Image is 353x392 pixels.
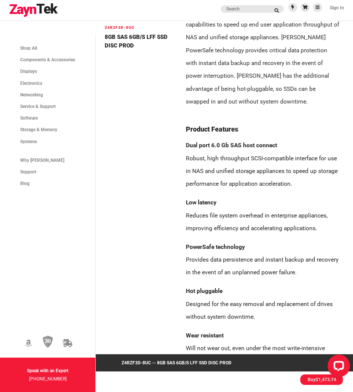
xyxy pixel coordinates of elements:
a: Service & Support [7,101,89,112]
a: Components & Accessories [7,54,89,66]
a: Displays [7,66,89,77]
span: Support [20,169,36,175]
img: 30 Day Return Policy [43,336,53,348]
li: Provides data persistence and instant backup and recovery in the event of an unplanned power fail... [186,241,340,279]
li: Designed for the easy removal and replacement of drives without system downtime. [186,285,340,323]
span: Electronics [20,81,42,86]
h6: Z4RZF3D-8UC [105,25,177,31]
a: Storage & Memory [7,124,89,136]
h2: Product Features [186,126,340,133]
img: logo [9,3,58,17]
span: Components & Accessories [20,57,75,62]
span: Systems [20,139,37,144]
li: Will not wear out, even under the most write-intensive enterprise workloads. [186,329,340,368]
strong: Wear resistant [186,332,224,339]
span: Displays [20,69,37,74]
strong: Low latency [186,199,217,206]
input: search products [221,5,284,13]
a: Shop All [7,43,89,54]
span: Storage & Memory [20,127,57,132]
li: Buy [300,374,343,385]
a: Why [PERSON_NAME] [7,155,89,166]
a: [PHONE_NUMBER] [29,376,67,382]
strong: PowerSafe technology [186,244,245,250]
a: Networking [7,89,89,101]
span: Software [20,115,38,121]
a: Systems [7,136,89,148]
a: Blog [7,178,89,189]
li: Reduces file system overhead in enterprise appliances, improving efficiency and accelerating appl... [186,196,340,235]
iframe: LiveChat chat widget [322,352,353,383]
strong: Speak with an Expert [27,368,68,373]
a: Electronics [7,78,89,89]
span: Shop All [20,46,37,51]
span: Networking [20,92,43,98]
strong: Hot pluggable [186,288,222,294]
span: Blog [20,181,30,186]
a: Support [7,166,89,178]
h4: 8GB SAS 6GB/S LFF SSD DISC PROD [105,33,177,50]
span: Service & Support [20,104,56,109]
span: $1,473.74 [316,377,336,382]
a: Software [7,112,89,124]
span: Why [PERSON_NAME] [20,158,64,163]
strong: Dual port 6.0 Gb SAS host connect [186,142,277,149]
li: Robust, high throughput SCSI-compatible interface for use in NAS and unified storage appliances t... [186,139,340,190]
